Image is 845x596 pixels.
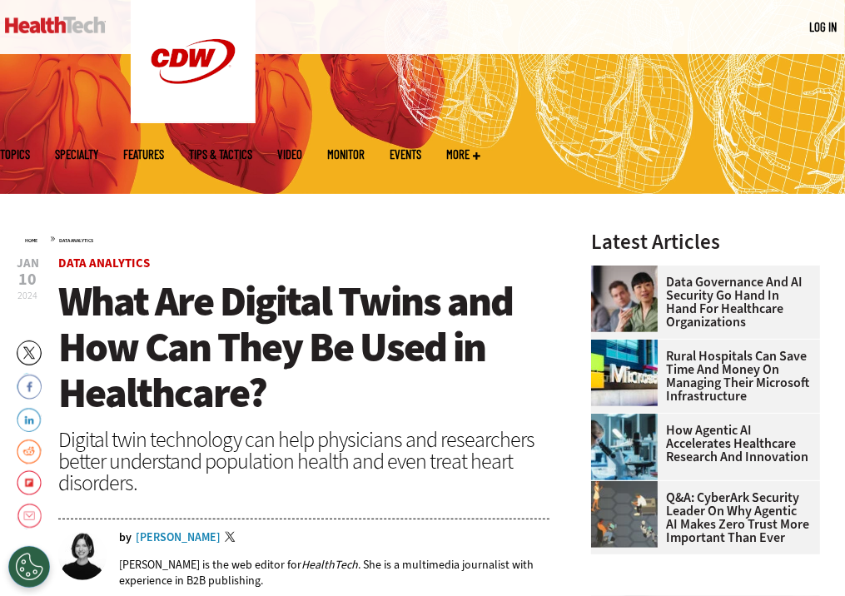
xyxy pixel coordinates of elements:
div: User menu [809,18,837,36]
a: Video [277,148,302,161]
span: by [119,532,132,544]
a: Q&A: CyberArk Security Leader on Why Agentic AI Makes Zero Trust More Important Than Ever [591,491,810,544]
p: [PERSON_NAME] is the web editor for . She is a multimedia journalist with experience in B2B publi... [119,557,549,589]
h3: Latest Articles [591,231,820,252]
img: Microsoft building [591,340,658,406]
div: Digital twin technology can help physicians and researchers better understand population health a... [58,429,549,494]
span: 10 [17,271,39,288]
a: Log in [809,19,837,34]
a: Data Analytics [59,237,93,244]
a: woman discusses data governance [591,266,666,279]
img: scientist looks through microscope in lab [591,414,658,480]
a: scientist looks through microscope in lab [591,414,666,427]
button: Open Preferences [8,546,50,588]
span: 2024 [18,289,38,302]
div: » [25,231,549,245]
a: How Agentic AI Accelerates Healthcare Research and Innovation [591,424,810,464]
a: Group of humans and robots accessing a network [591,481,666,494]
a: Microsoft building [591,340,666,353]
a: [PERSON_NAME] [136,532,221,544]
a: Events [390,148,421,161]
a: Home [25,237,37,244]
a: Rural Hospitals Can Save Time and Money on Managing Their Microsoft Infrastructure [591,350,810,403]
span: What Are Digital Twins and How Can They Be Used in Healthcare? [58,274,513,420]
a: Data Analytics [58,255,150,271]
a: MonITor [327,148,365,161]
a: Tips & Tactics [189,148,252,161]
img: woman discusses data governance [591,266,658,332]
img: Home [5,17,106,33]
img: Jordan Scott [58,532,107,580]
a: CDW [131,110,256,127]
a: Data Governance and AI Security Go Hand in Hand for Healthcare Organizations [591,276,810,329]
span: Specialty [55,148,98,161]
a: Features [123,148,164,161]
span: More [446,148,480,161]
img: Group of humans and robots accessing a network [591,481,658,548]
div: Cookies Settings [8,546,50,588]
span: Jan [17,257,39,270]
em: HealthTech [301,557,358,573]
a: Twitter [225,532,240,545]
